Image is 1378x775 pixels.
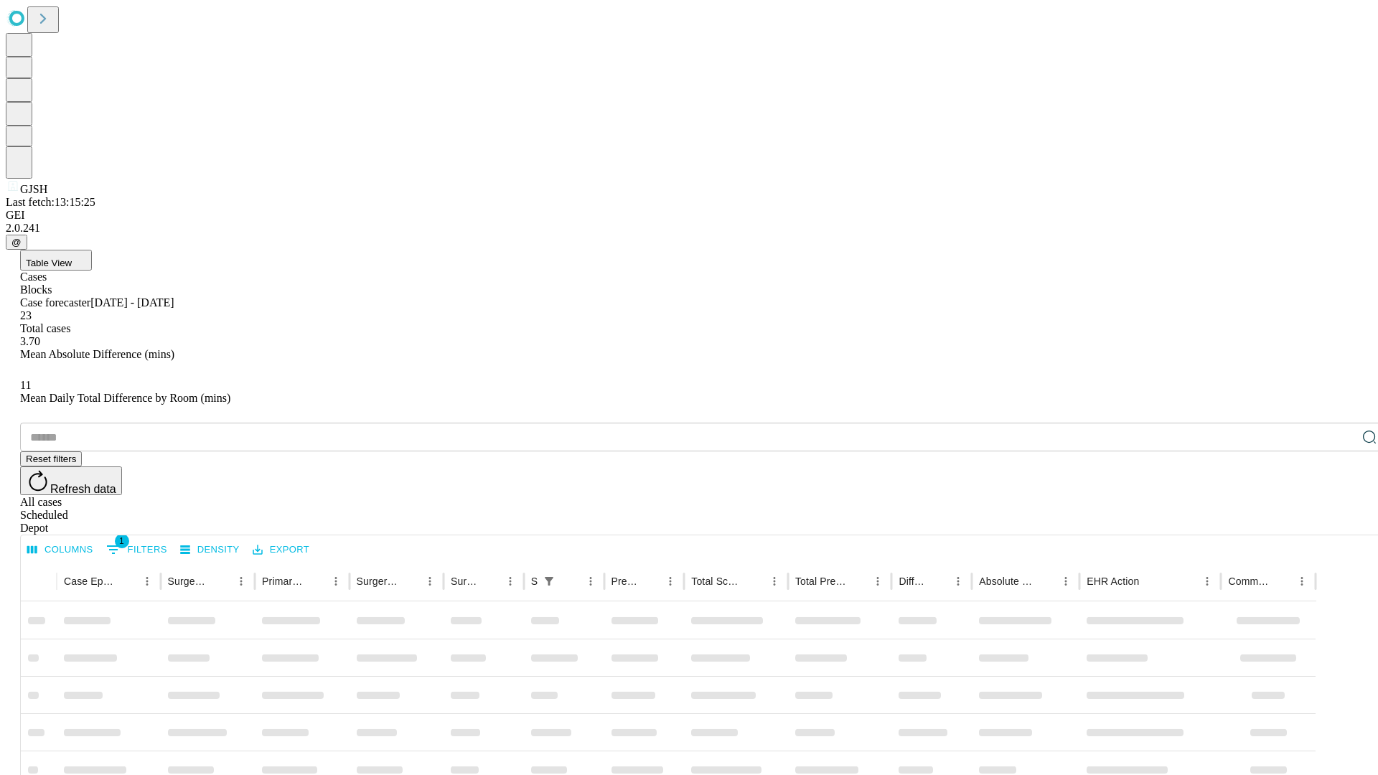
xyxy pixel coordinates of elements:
span: @ [11,237,22,248]
button: Menu [1292,571,1312,591]
div: Surgery Date [451,576,479,587]
div: 1 active filter [539,571,559,591]
button: Sort [400,571,420,591]
button: Sort [1140,571,1161,591]
div: Total Predicted Duration [795,576,847,587]
span: Total cases [20,322,70,334]
button: Menu [1056,571,1076,591]
button: Show filters [539,571,559,591]
span: Table View [26,258,72,268]
span: Last fetch: 13:15:25 [6,196,95,208]
button: Sort [561,571,581,591]
div: Case Epic Id [64,576,116,587]
button: Sort [1036,571,1056,591]
div: Absolute Difference [979,576,1034,587]
button: Refresh data [20,466,122,495]
button: Select columns [24,539,97,561]
span: Case forecaster [20,296,90,309]
div: Surgeon Name [168,576,210,587]
button: Menu [660,571,680,591]
div: Surgery Name [357,576,398,587]
span: 1 [115,534,129,548]
div: Scheduled In Room Duration [531,576,538,587]
div: EHR Action [1087,576,1139,587]
div: Difference [899,576,927,587]
span: Mean Daily Total Difference by Room (mins) [20,392,230,404]
button: Menu [420,571,440,591]
button: Menu [326,571,346,591]
div: GEI [6,209,1372,222]
button: Menu [231,571,251,591]
button: Reset filters [20,451,82,466]
button: Menu [500,571,520,591]
button: Export [249,539,313,561]
button: Sort [480,571,500,591]
button: Menu [581,571,601,591]
div: Comments [1228,576,1270,587]
button: Sort [744,571,764,591]
span: Reset filters [26,454,76,464]
button: Menu [868,571,888,591]
button: Sort [640,571,660,591]
button: Table View [20,250,92,271]
button: Sort [306,571,326,591]
button: Sort [928,571,948,591]
button: Show filters [103,538,171,561]
button: Sort [1272,571,1292,591]
button: @ [6,235,27,250]
span: [DATE] - [DATE] [90,296,174,309]
button: Sort [848,571,868,591]
div: 2.0.241 [6,222,1372,235]
button: Menu [137,571,157,591]
span: Mean Absolute Difference (mins) [20,348,174,360]
button: Density [177,539,243,561]
span: Refresh data [50,483,116,495]
div: Total Scheduled Duration [691,576,743,587]
span: 11 [20,379,31,391]
button: Menu [764,571,784,591]
div: Predicted In Room Duration [611,576,639,587]
span: GJSH [20,183,47,195]
button: Sort [211,571,231,591]
span: 23 [20,309,32,321]
button: Menu [948,571,968,591]
button: Sort [117,571,137,591]
div: Primary Service [262,576,304,587]
span: 3.70 [20,335,40,347]
button: Menu [1197,571,1217,591]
